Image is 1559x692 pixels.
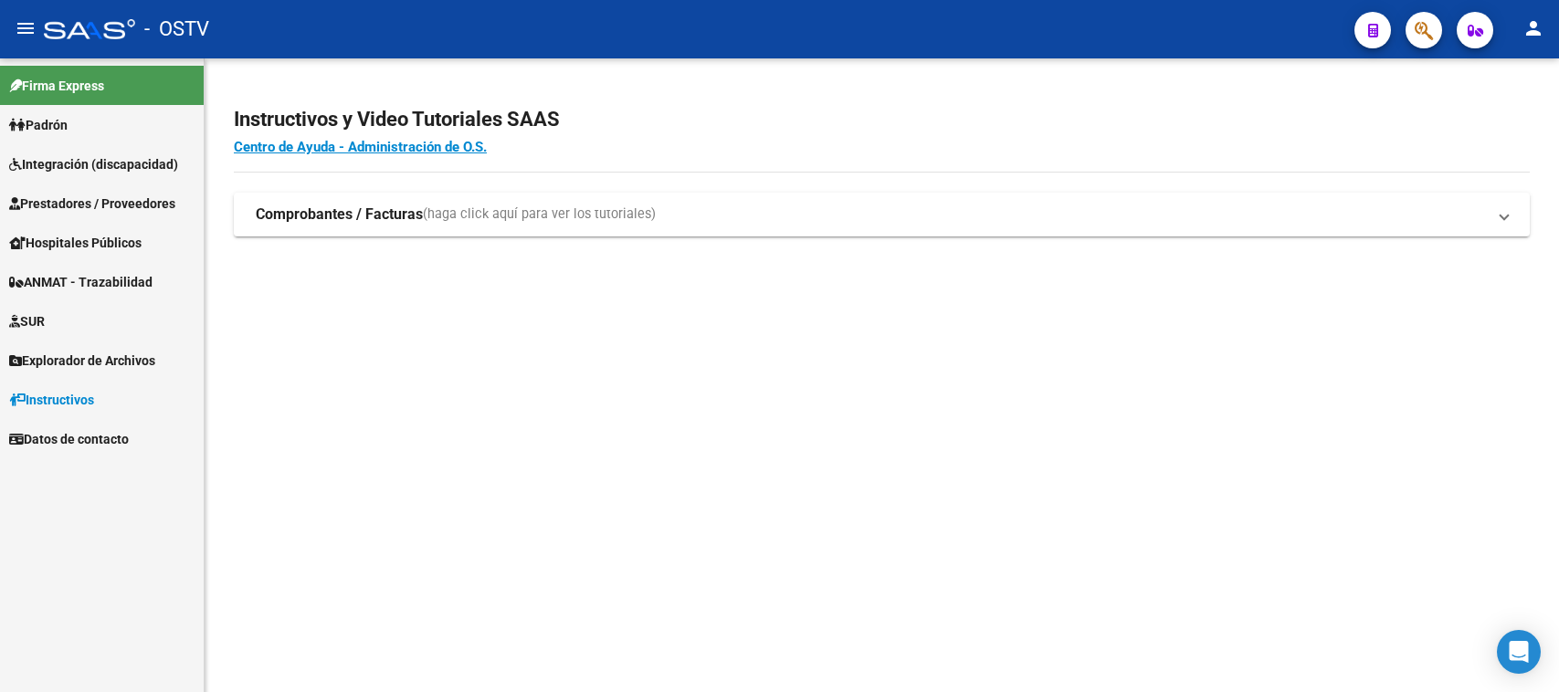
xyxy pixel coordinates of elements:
[9,233,142,253] span: Hospitales Públicos
[9,154,178,174] span: Integración (discapacidad)
[1522,17,1544,39] mat-icon: person
[9,115,68,135] span: Padrón
[15,17,37,39] mat-icon: menu
[256,204,423,225] strong: Comprobantes / Facturas
[234,102,1530,137] h2: Instructivos y Video Tutoriales SAAS
[9,390,94,410] span: Instructivos
[234,139,487,155] a: Centro de Ayuda - Administración de O.S.
[9,311,45,331] span: SUR
[9,351,155,371] span: Explorador de Archivos
[9,429,129,449] span: Datos de contacto
[234,193,1530,236] mat-expansion-panel-header: Comprobantes / Facturas(haga click aquí para ver los tutoriales)
[423,204,656,225] span: (haga click aquí para ver los tutoriales)
[9,76,104,96] span: Firma Express
[144,9,209,49] span: - OSTV
[9,272,153,292] span: ANMAT - Trazabilidad
[1497,630,1541,674] div: Open Intercom Messenger
[9,194,175,214] span: Prestadores / Proveedores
